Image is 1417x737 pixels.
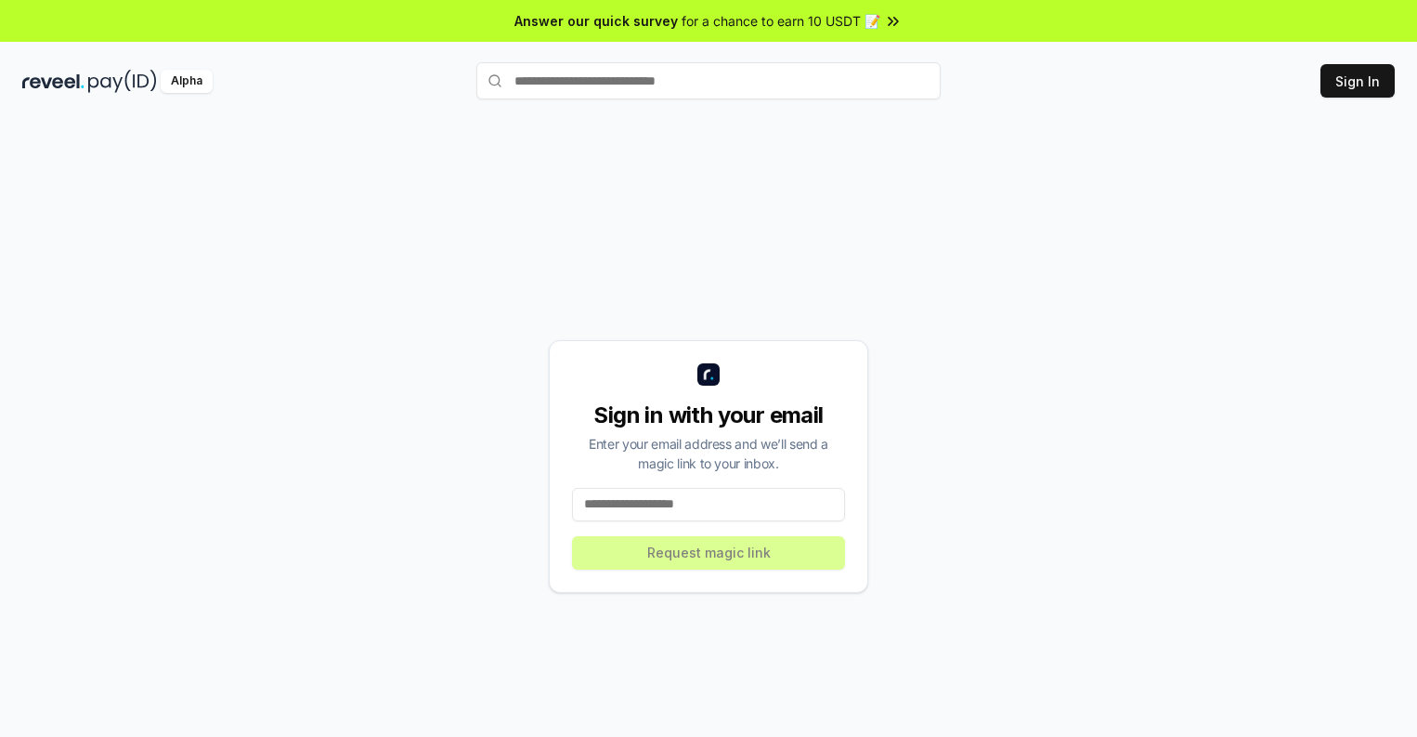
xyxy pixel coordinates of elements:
[1320,64,1395,98] button: Sign In
[572,401,845,430] div: Sign in with your email
[88,70,157,93] img: pay_id
[514,11,678,31] span: Answer our quick survey
[22,70,84,93] img: reveel_dark
[161,70,213,93] div: Alpha
[572,434,845,473] div: Enter your email address and we’ll send a magic link to your inbox.
[682,11,880,31] span: for a chance to earn 10 USDT 📝
[697,363,720,386] img: logo_small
